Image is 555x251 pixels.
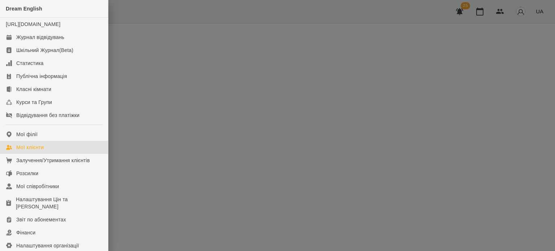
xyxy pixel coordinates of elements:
div: Залучення/Утримання клієнтів [16,157,90,164]
a: [URL][DOMAIN_NAME] [6,21,60,27]
div: Звіт по абонементах [16,216,66,223]
div: Шкільний Журнал(Beta) [16,47,73,54]
div: Публічна інформація [16,73,67,80]
span: Dream English [6,6,42,12]
div: Мої філії [16,131,38,138]
div: Налаштування Цін та [PERSON_NAME] [16,196,102,210]
div: Фінанси [16,229,35,236]
div: Курси та Групи [16,99,52,106]
div: Журнал відвідувань [16,34,64,41]
div: Мої клієнти [16,144,44,151]
div: Статистика [16,60,44,67]
div: Налаштування організації [16,242,79,249]
div: Класні кімнати [16,86,51,93]
div: Розсилки [16,170,38,177]
div: Мої співробітники [16,183,59,190]
div: Відвідування без платіжки [16,112,79,119]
